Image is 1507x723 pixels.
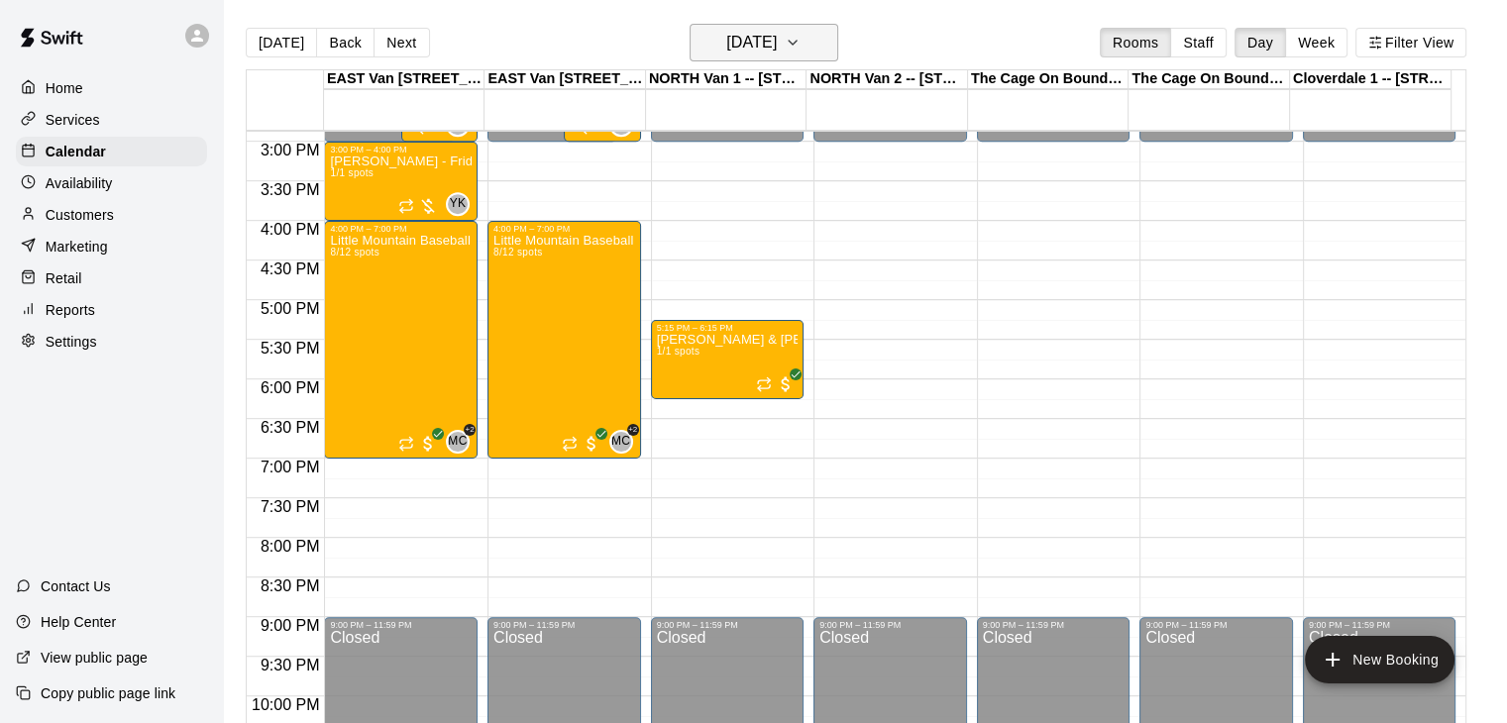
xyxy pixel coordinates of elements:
[324,70,485,89] div: EAST Van [STREET_ADDRESS]
[256,221,325,238] span: 4:00 PM
[16,168,207,198] a: Availability
[609,430,633,454] div: Michael Crouse
[256,657,325,673] span: 9:30 PM
[646,70,807,89] div: NORTH Van 1 -- [STREET_ADDRESS]
[256,419,325,436] span: 6:30 PM
[46,332,97,352] p: Settings
[690,24,838,61] button: [DATE]
[46,173,113,193] p: Availability
[651,320,805,399] div: 5:15 PM – 6:15 PM: Bingham & Morris Pitching Group - Fridays, Oct 17-Dec19 @ North Van (10wks)
[256,459,325,475] span: 7:00 PM
[46,205,114,225] p: Customers
[493,224,635,234] div: 4:00 PM – 7:00 PM
[16,295,207,325] a: Reports
[627,424,639,436] span: +2
[256,260,325,277] span: 4:30 PM
[1170,28,1227,57] button: Staff
[418,434,438,454] span: All customers have paid
[983,620,1125,630] div: 9:00 PM – 11:59 PM
[454,192,470,216] span: Yuma Kiyono
[330,145,472,155] div: 3:00 PM – 4:00 PM
[448,432,467,452] span: MC
[256,617,325,634] span: 9:00 PM
[46,142,106,161] p: Calendar
[562,436,578,452] span: Recurring event
[46,237,108,257] p: Marketing
[726,29,777,56] h6: [DATE]
[16,73,207,103] a: Home
[1145,620,1287,630] div: 9:00 PM – 11:59 PM
[657,346,700,357] span: 1/1 spots filled
[256,340,325,357] span: 5:30 PM
[493,247,542,258] span: 8/12 spots filled
[398,198,414,214] span: Recurring event
[16,327,207,357] a: Settings
[1305,636,1454,683] button: add
[246,28,317,57] button: [DATE]
[464,424,476,436] span: +2
[1290,70,1452,89] div: Cloverdale 1 -- [STREET_ADDRESS]
[756,376,772,392] span: Recurring event
[41,683,175,703] p: Copy public page link
[330,620,472,630] div: 9:00 PM – 11:59 PM
[657,620,799,630] div: 9:00 PM – 11:59 PM
[41,648,148,668] p: View public page
[16,200,207,230] a: Customers
[484,70,646,89] div: EAST Van [STREET_ADDRESS]
[256,577,325,594] span: 8:30 PM
[16,263,207,293] a: Retail
[256,379,325,396] span: 6:00 PM
[617,430,633,454] span: Michael Crouse & 2 others
[41,612,116,632] p: Help Center
[1309,620,1451,630] div: 9:00 PM – 11:59 PM
[330,224,472,234] div: 4:00 PM – 7:00 PM
[1129,70,1290,89] div: The Cage On Boundary 2 -- [STREET_ADDRESS] ([PERSON_NAME] & [PERSON_NAME]), [GEOGRAPHIC_DATA]
[256,142,325,158] span: 3:00 PM
[807,70,968,89] div: NORTH Van 2 -- [STREET_ADDRESS]
[330,247,378,258] span: 8/12 spots filled
[446,192,470,216] div: Yuma Kiyono
[657,323,799,333] div: 5:15 PM – 6:15 PM
[1235,28,1286,57] button: Day
[256,300,325,317] span: 5:00 PM
[46,110,100,130] p: Services
[247,696,324,713] span: 10:00 PM
[330,167,374,178] span: 1/1 spots filled
[493,620,635,630] div: 9:00 PM – 11:59 PM
[1355,28,1466,57] button: Filter View
[487,221,641,459] div: 4:00 PM – 7:00 PM: Little Mountain Baseball
[16,232,207,261] a: Marketing
[819,620,961,630] div: 9:00 PM – 11:59 PM
[256,181,325,198] span: 3:30 PM
[374,28,429,57] button: Next
[46,300,95,320] p: Reports
[446,430,470,454] div: Michael Crouse
[16,105,207,135] a: Services
[324,142,478,221] div: 3:00 PM – 4:00 PM: Corey Strudwick - Fridays, Oct 17-Dec19 @ East Van (10wks)
[256,498,325,515] span: 7:30 PM
[582,434,601,454] span: All customers have paid
[46,78,83,98] p: Home
[256,538,325,555] span: 8:00 PM
[398,436,414,452] span: Recurring event
[611,432,630,452] span: MC
[776,374,796,394] span: All customers have paid
[968,70,1130,89] div: The Cage On Boundary 1 -- [STREET_ADDRESS] ([PERSON_NAME] & [PERSON_NAME]), [GEOGRAPHIC_DATA]
[1285,28,1347,57] button: Week
[454,430,470,454] span: Michael Crouse & 2 others
[1100,28,1171,57] button: Rooms
[41,576,111,596] p: Contact Us
[16,137,207,166] a: Calendar
[324,221,478,459] div: 4:00 PM – 7:00 PM: Little Mountain Baseball
[450,194,467,214] span: YK
[46,268,82,288] p: Retail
